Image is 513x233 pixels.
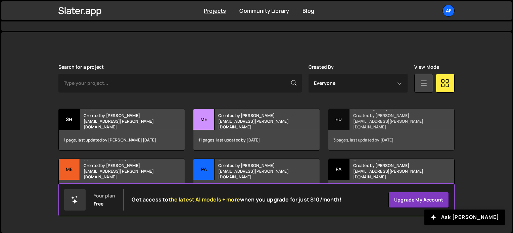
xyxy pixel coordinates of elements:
[442,5,455,17] a: Af
[59,109,80,130] div: SH
[302,7,314,14] a: Blog
[59,159,80,180] div: Me
[328,109,349,130] div: Ed
[328,130,454,150] div: 3 pages, last updated by [DATE]
[58,74,302,93] input: Type your project...
[58,159,185,200] a: Me Mentoria Residência Created by [PERSON_NAME][EMAIL_ADDRESS][PERSON_NAME][DOMAIN_NAME] 23 pages...
[193,159,215,180] div: Pa
[328,109,455,151] a: Ed Educação Médica Created by [PERSON_NAME][EMAIL_ADDRESS][PERSON_NAME][DOMAIN_NAME] 3 pages, las...
[239,7,289,14] a: Community Library
[193,109,215,130] div: Me
[84,109,165,111] h2: SHE
[132,196,341,203] h2: Get access to when you upgrade for just $10/month!
[94,193,115,198] div: Your plan
[328,180,454,200] div: 8 pages, last updated by about [DATE]
[218,109,299,111] h2: Medcel - Site
[328,159,455,200] a: Fa Faça Medicina Created by [PERSON_NAME][EMAIL_ADDRESS][PERSON_NAME][DOMAIN_NAME] 8 pages, last ...
[218,113,299,130] small: Created by [PERSON_NAME][EMAIL_ADDRESS][PERSON_NAME][DOMAIN_NAME]
[59,180,185,200] div: 23 pages, last updated by [DATE]
[309,64,334,70] label: Created By
[169,196,240,203] span: the latest AI models + more
[193,180,319,200] div: 1 page, last updated by [DATE]
[353,163,434,180] small: Created by [PERSON_NAME][EMAIL_ADDRESS][PERSON_NAME][DOMAIN_NAME]
[328,159,349,180] div: Fa
[84,163,165,180] small: Created by [PERSON_NAME][EMAIL_ADDRESS][PERSON_NAME][DOMAIN_NAME]
[58,109,185,151] a: SH SHE Created by [PERSON_NAME][EMAIL_ADDRESS][PERSON_NAME][DOMAIN_NAME] 1 page, last updated by ...
[353,159,434,161] h2: Faça Medicina
[414,64,439,70] label: View Mode
[193,130,319,150] div: 11 pages, last updated by [DATE]
[193,109,320,151] a: Me Medcel - Site Created by [PERSON_NAME][EMAIL_ADDRESS][PERSON_NAME][DOMAIN_NAME] 11 pages, last...
[204,7,226,14] a: Projects
[388,192,449,208] a: Upgrade my account
[94,201,104,207] div: Free
[58,64,104,70] label: Search for a project
[424,210,505,225] button: Ask [PERSON_NAME]
[353,109,434,111] h2: Educação Médica
[353,113,434,130] small: Created by [PERSON_NAME][EMAIL_ADDRESS][PERSON_NAME][DOMAIN_NAME]
[193,159,320,200] a: Pa Papers Created by [PERSON_NAME][EMAIL_ADDRESS][PERSON_NAME][DOMAIN_NAME] 1 page, last updated ...
[218,159,299,161] h2: Papers
[84,113,165,130] small: Created by [PERSON_NAME][EMAIL_ADDRESS][PERSON_NAME][DOMAIN_NAME]
[84,159,165,161] h2: Mentoria Residência
[59,130,185,150] div: 1 page, last updated by [PERSON_NAME] [DATE]
[218,163,299,180] small: Created by [PERSON_NAME][EMAIL_ADDRESS][PERSON_NAME][DOMAIN_NAME]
